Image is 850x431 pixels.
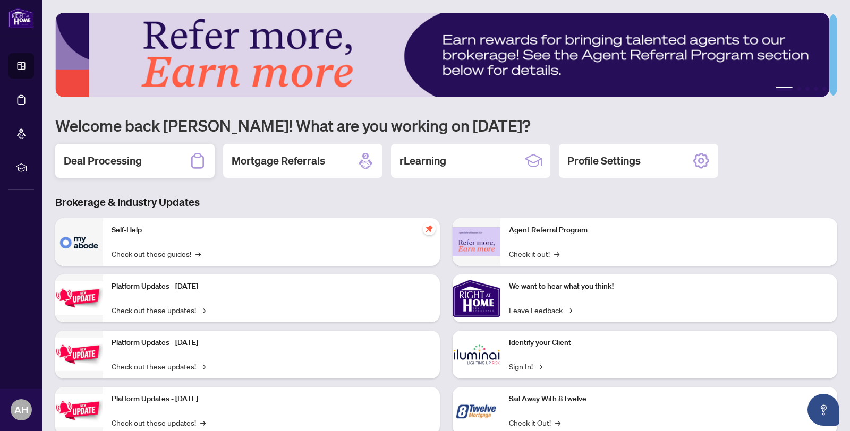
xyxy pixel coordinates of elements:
[232,153,325,168] h2: Mortgage Referrals
[822,87,827,91] button: 5
[509,417,560,428] a: Check it Out!→
[55,394,103,427] img: Platform Updates - June 23, 2025
[509,337,829,349] p: Identify your Client
[14,402,28,417] span: AH
[555,417,560,428] span: →
[423,222,436,235] span: pushpin
[64,153,142,168] h2: Deal Processing
[537,360,542,372] span: →
[567,304,572,316] span: →
[55,115,837,135] h1: Welcome back [PERSON_NAME]! What are you working on [DATE]?
[112,225,431,236] p: Self-Help
[807,394,839,426] button: Open asap
[399,153,446,168] h2: rLearning
[200,417,206,428] span: →
[195,248,201,260] span: →
[554,248,559,260] span: →
[509,304,572,316] a: Leave Feedback→
[112,360,206,372] a: Check out these updates!→
[776,87,793,91] button: 1
[509,225,829,236] p: Agent Referral Program
[112,393,431,405] p: Platform Updates - [DATE]
[112,304,206,316] a: Check out these updates!→
[55,218,103,266] img: Self-Help
[200,360,206,372] span: →
[453,227,500,256] img: Agent Referral Program
[112,281,431,292] p: Platform Updates - [DATE]
[55,195,837,210] h3: Brokerage & Industry Updates
[509,393,829,405] p: Sail Away With 8Twelve
[112,417,206,428] a: Check out these updates!→
[509,360,542,372] a: Sign In!→
[814,87,818,91] button: 4
[453,331,500,378] img: Identify your Client
[509,281,829,292] p: We want to hear what you think!
[112,248,201,260] a: Check out these guides!→
[55,13,829,97] img: Slide 0
[112,337,431,349] p: Platform Updates - [DATE]
[55,281,103,315] img: Platform Updates - July 21, 2025
[200,304,206,316] span: →
[805,87,810,91] button: 3
[797,87,801,91] button: 2
[8,8,34,28] img: logo
[55,338,103,371] img: Platform Updates - July 8, 2025
[567,153,641,168] h2: Profile Settings
[509,248,559,260] a: Check it out!→
[453,274,500,322] img: We want to hear what you think!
